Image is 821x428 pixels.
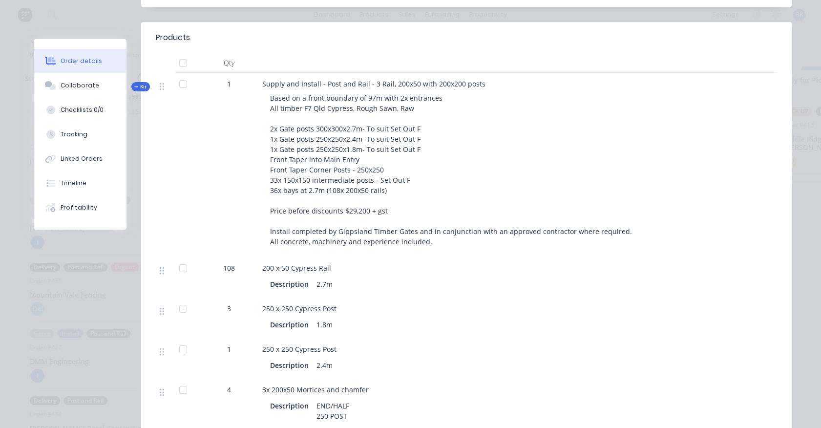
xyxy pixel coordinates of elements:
button: Collaborate [34,73,126,98]
div: 2.7m [313,277,337,291]
div: Qty [200,53,258,73]
button: Tracking [34,122,126,147]
div: Description [270,318,313,332]
span: 3x 200x50 Mortices and chamfer [262,385,369,394]
span: 108 [223,263,235,273]
span: Supply and Install - Post and Rail - 3 Rail, 200x50 with 200x200 posts [262,79,485,88]
span: 4 [227,385,231,395]
div: Timeline [61,179,86,188]
div: Checklists 0/0 [61,106,104,114]
span: 1 [227,79,231,89]
div: Linked Orders [61,154,103,163]
div: Description [270,358,313,372]
span: 250 x 250 Cypress Post [262,304,337,313]
span: 1 [227,344,231,354]
span: Kit [134,83,147,90]
button: Order details [34,49,126,73]
div: Kit [131,82,150,91]
div: Tracking [61,130,87,139]
div: 2.4m [313,358,337,372]
button: Checklists 0/0 [34,98,126,122]
div: Profitability [61,203,97,212]
span: 3 [227,303,231,314]
div: Description [270,277,313,291]
div: Order details [61,57,102,65]
div: Collaborate [61,81,99,90]
button: Profitability [34,195,126,220]
div: Description [270,399,313,413]
div: 1.8m [313,318,337,332]
span: 250 x 250 Cypress Post [262,344,337,354]
span: Based on a front boundary of 97m with 2x entrances All timber F7 Qld Cypress, Rough Sawn, Raw 2x ... [270,93,632,246]
div: Products [156,32,190,43]
button: Timeline [34,171,126,195]
button: Linked Orders [34,147,126,171]
div: END/HALF 250 POST [313,399,353,423]
span: 200 x 50 Cypress Rail [262,263,331,273]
